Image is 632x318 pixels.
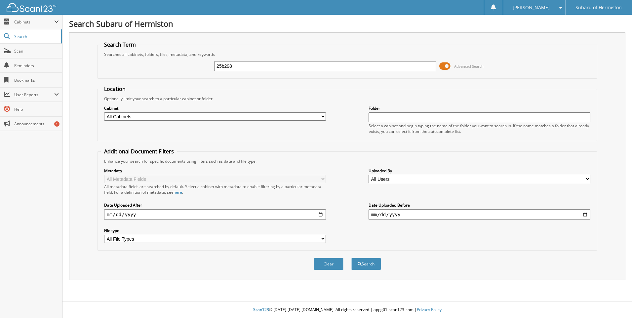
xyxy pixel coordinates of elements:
[101,158,594,164] div: Enhance your search for specific documents using filters such as date and file type.
[575,6,622,10] span: Subaru of Hermiston
[369,105,590,111] label: Folder
[369,202,590,208] label: Date Uploaded Before
[104,184,326,195] div: All metadata fields are searched by default. Select a cabinet with metadata to enable filtering b...
[54,121,59,127] div: 1
[14,106,59,112] span: Help
[101,96,594,101] div: Optionally limit your search to a particular cabinet or folder
[14,48,59,54] span: Scan
[104,209,326,220] input: start
[7,3,56,12] img: scan123-logo-white.svg
[314,258,343,270] button: Clear
[69,18,625,29] h1: Search Subaru of Hermiston
[14,121,59,127] span: Announcements
[104,168,326,174] label: Metadata
[101,148,177,155] legend: Additional Document Filters
[454,64,484,69] span: Advanced Search
[104,105,326,111] label: Cabinet
[104,202,326,208] label: Date Uploaded After
[101,85,129,93] legend: Location
[369,123,590,134] div: Select a cabinet and begin typing the name of the folder you want to search in. If the name match...
[253,307,269,312] span: Scan123
[14,34,58,39] span: Search
[14,63,59,68] span: Reminders
[62,302,632,318] div: © [DATE]-[DATE] [DOMAIN_NAME]. All rights reserved | appg01-scan123-com |
[101,41,139,48] legend: Search Term
[369,209,590,220] input: end
[513,6,550,10] span: [PERSON_NAME]
[104,228,326,233] label: File type
[174,189,182,195] a: here
[351,258,381,270] button: Search
[101,52,594,57] div: Searches all cabinets, folders, files, metadata, and keywords
[14,92,54,98] span: User Reports
[417,307,442,312] a: Privacy Policy
[14,19,54,25] span: Cabinets
[369,168,590,174] label: Uploaded By
[14,77,59,83] span: Bookmarks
